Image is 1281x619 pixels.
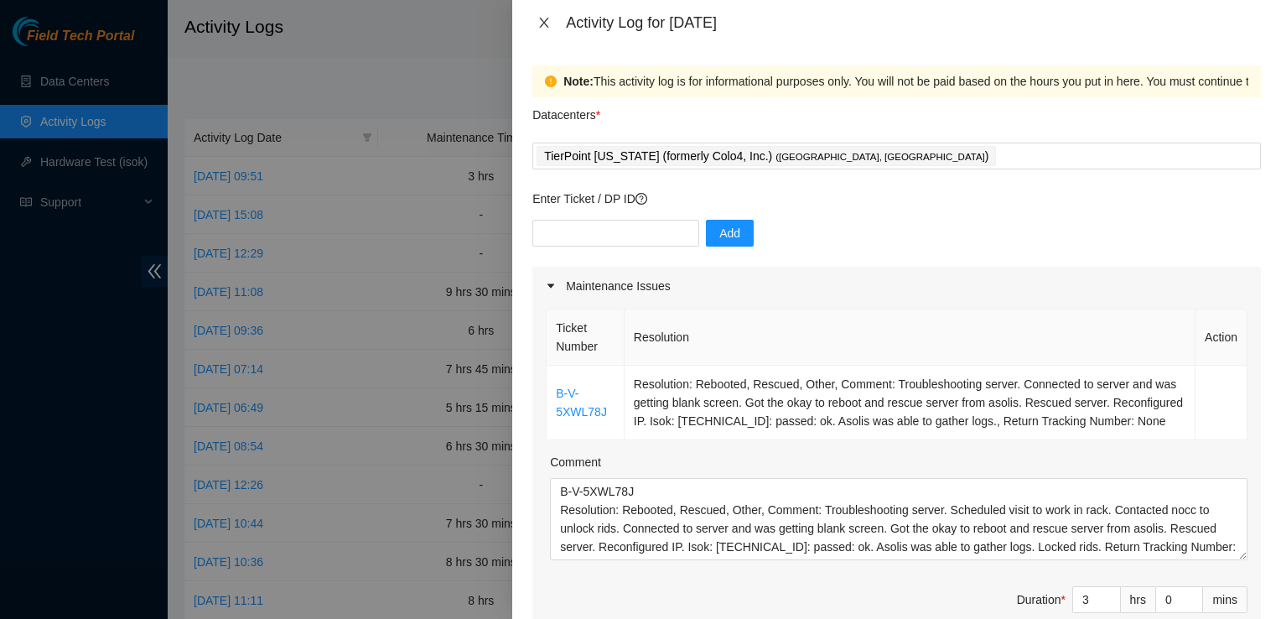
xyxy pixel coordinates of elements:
[635,193,647,205] span: question-circle
[625,309,1195,366] th: Resolution
[1121,586,1156,613] div: hrs
[532,267,1261,305] div: Maintenance Issues
[532,190,1261,208] p: Enter Ticket / DP ID
[556,387,607,419] a: B-V-5XWL78J
[544,147,988,166] p: TierPoint [US_STATE] (formerly Colo4, Inc.) )
[563,72,594,91] strong: Note:
[532,15,556,31] button: Close
[566,13,1261,32] div: Activity Log for [DATE]
[537,16,551,29] span: close
[1017,590,1066,609] div: Duration
[1203,586,1247,613] div: mins
[550,453,601,471] label: Comment
[546,281,556,291] span: caret-right
[532,97,600,124] p: Datacenters
[1195,309,1247,366] th: Action
[719,224,740,242] span: Add
[547,309,625,366] th: Ticket Number
[775,152,985,162] span: ( [GEOGRAPHIC_DATA], [GEOGRAPHIC_DATA]
[545,75,557,87] span: exclamation-circle
[706,220,754,247] button: Add
[625,366,1195,440] td: Resolution: Rebooted, Rescued, Other, Comment: Troubleshooting server. Connected to server and wa...
[550,478,1247,560] textarea: Comment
